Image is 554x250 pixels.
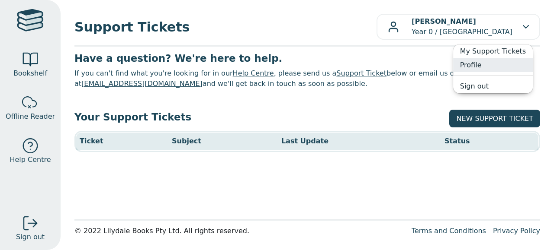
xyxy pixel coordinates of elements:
[412,227,486,235] a: Terms and Conditions
[74,226,405,236] div: © 2022 Lilydale Books Pty Ltd. All rights reserved.
[278,133,441,150] th: Last Update
[233,69,274,77] a: Help Centre
[412,16,512,37] p: Year 0 / [GEOGRAPHIC_DATA]
[74,68,540,89] p: If you can't find what you're looking for in our , please send us a below or email us directly at...
[6,111,55,122] span: Offline Reader
[412,17,476,25] b: [PERSON_NAME]
[441,133,538,150] th: Status
[13,68,47,79] span: Bookshelf
[493,227,540,235] a: Privacy Policy
[10,155,51,165] span: Help Centre
[453,44,533,94] ul: [PERSON_NAME]Year 0 / [GEOGRAPHIC_DATA]
[74,111,191,123] h3: Your Support Tickets
[74,17,377,37] span: Support Tickets
[74,52,540,65] h3: Have a question? We're here to help.
[168,133,278,150] th: Subject
[453,44,533,58] a: My Support Tickets
[453,58,533,72] a: Profile
[336,69,387,77] a: Support Ticket
[16,232,45,242] span: Sign out
[453,79,533,93] a: Sign out
[377,14,540,40] button: [PERSON_NAME]Year 0 / [GEOGRAPHIC_DATA]
[76,133,168,150] th: Ticket
[81,79,203,88] a: [EMAIL_ADDRESS][DOMAIN_NAME]
[449,110,540,127] a: NEW SUPPORT TICKET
